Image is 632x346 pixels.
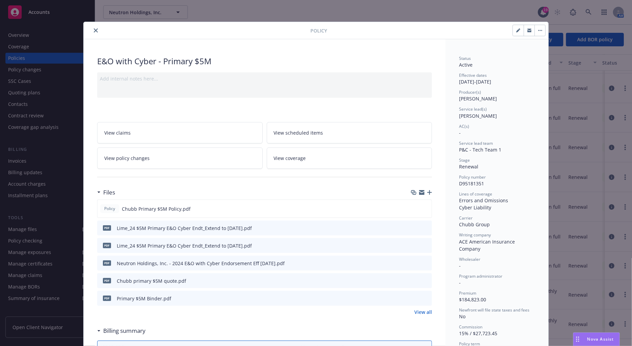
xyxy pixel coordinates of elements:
[274,129,323,136] span: View scheduled items
[103,225,111,230] span: pdf
[97,147,263,169] a: View policy changes
[117,225,252,232] div: Lime_24 $5M Primary E&O Cyber Endt_Extend to [DATE].pdf
[459,146,501,153] span: P&C - Tech Team 1
[103,326,146,335] h3: Billing summary
[459,89,481,95] span: Producer(s)
[310,27,327,34] span: Policy
[423,242,429,249] button: preview file
[459,330,497,337] span: 15% / $27,723.45
[267,147,432,169] a: View coverage
[459,262,461,269] span: -
[459,174,486,180] span: Policy number
[459,313,465,320] span: No
[459,215,473,221] span: Carrier
[459,62,473,68] span: Active
[412,295,418,302] button: download file
[100,75,429,82] div: Add internal notes here...
[459,238,516,252] span: ACE American Insurance Company
[97,326,146,335] div: Billing summary
[423,277,429,284] button: preview file
[103,206,116,212] span: Policy
[459,296,486,303] span: $184,823.00
[104,129,131,136] span: View claims
[412,277,418,284] button: download file
[459,197,535,204] div: Errors and Omissions
[117,295,171,302] div: Primary $5M Binder.pdf
[117,277,186,284] div: Chubb primary $5M quote.pdf
[459,123,469,129] span: AC(s)
[459,163,478,170] span: Renewal
[274,155,306,162] span: View coverage
[459,324,482,330] span: Commission
[573,332,620,346] button: Nova Assist
[459,130,461,136] span: -
[117,242,252,249] div: Lime_24 $5M Primary E&O Cyber Endt_Extend to [DATE].pdf
[423,205,429,212] button: preview file
[423,295,429,302] button: preview file
[92,26,100,34] button: close
[459,221,490,228] span: Chubb Group
[103,278,111,283] span: pdf
[459,290,476,296] span: Premium
[267,122,432,143] a: View scheduled items
[412,205,417,212] button: download file
[423,225,429,232] button: preview file
[459,113,497,119] span: [PERSON_NAME]
[103,243,111,248] span: pdf
[103,188,115,197] h3: Files
[459,95,497,102] span: [PERSON_NAME]
[459,307,529,313] span: Newfront will file state taxes and fees
[459,232,491,238] span: Writing company
[459,140,493,146] span: Service lead team
[97,188,115,197] div: Files
[122,205,191,212] span: Chubb Primary $5M Policy.pdf
[97,122,263,143] a: View claims
[459,279,461,286] span: -
[459,106,487,112] span: Service lead(s)
[423,260,429,267] button: preview file
[459,204,535,211] div: Cyber Liability
[459,72,535,85] div: [DATE] - [DATE]
[459,256,480,262] span: Wholesaler
[117,260,285,267] div: Neutron Holdings, Inc. - 2024 E&O with Cyber Endorsement Eff [DATE].pdf
[459,72,487,78] span: Effective dates
[459,273,502,279] span: Program administrator
[459,180,484,187] span: D95181351
[412,260,418,267] button: download file
[414,308,432,316] a: View all
[103,260,111,266] span: pdf
[97,55,432,67] div: E&O with Cyber - Primary $5M
[459,191,492,197] span: Lines of coverage
[104,155,150,162] span: View policy changes
[573,333,582,346] div: Drag to move
[412,225,418,232] button: download file
[459,157,470,163] span: Stage
[459,55,471,61] span: Status
[103,296,111,301] span: pdf
[587,336,614,342] span: Nova Assist
[412,242,418,249] button: download file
